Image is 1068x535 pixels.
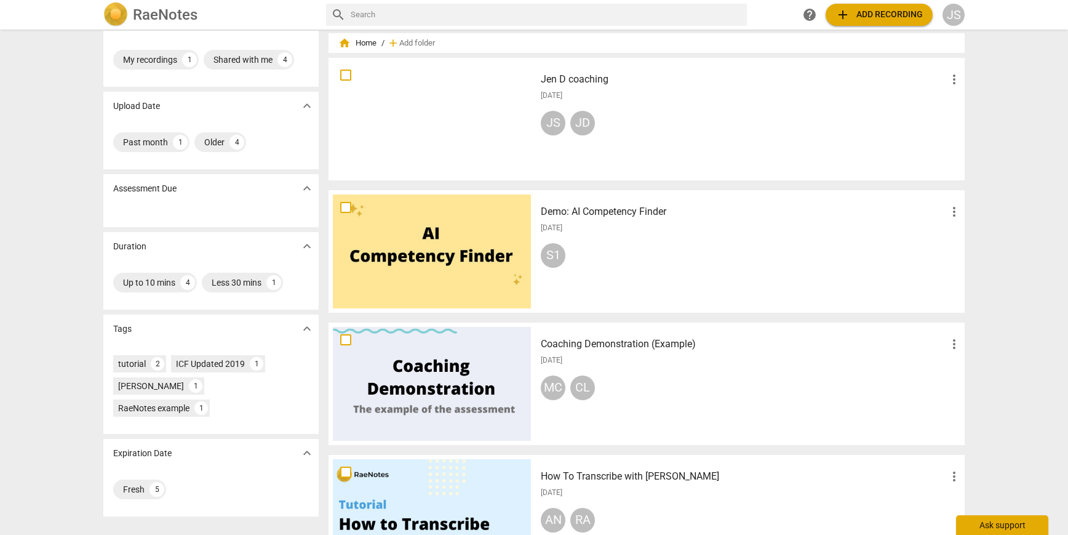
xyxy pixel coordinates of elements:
button: Show more [298,179,316,198]
div: Shared with me [213,54,273,66]
div: My recordings [123,54,177,66]
button: JS [942,4,965,26]
h2: RaeNotes [133,6,197,23]
button: Show more [298,320,316,338]
span: add [387,37,399,49]
span: expand_more [300,239,314,254]
div: [PERSON_NAME] [118,380,184,392]
div: 2 [151,357,164,371]
div: 4 [277,52,292,67]
div: 1 [250,357,263,371]
div: JS [541,111,565,135]
span: [DATE] [541,355,562,366]
div: AN [541,508,565,533]
a: Coaching Demonstration (Example)[DATE]MCCL [333,327,960,441]
span: home [338,37,351,49]
h3: Coaching Demonstration (Example) [541,337,947,352]
span: add [835,7,850,22]
span: more_vert [947,72,962,87]
img: Logo [103,2,128,27]
span: more_vert [947,337,962,352]
span: Add folder [399,39,435,48]
p: Expiration Date [113,447,172,460]
a: Help [799,4,821,26]
span: expand_more [300,181,314,196]
span: expand_more [300,321,314,336]
span: [DATE] [541,223,562,233]
h3: How To Transcribe with RaeNotes [541,469,947,484]
div: RA [570,508,595,533]
div: JD [570,111,595,135]
div: 1 [189,379,202,393]
div: 4 [229,135,244,150]
div: Ask support [956,515,1048,535]
span: [DATE] [541,488,562,498]
a: Demo: AI Competency Finder[DATE]S1 [333,195,960,308]
div: tutorial [118,358,146,370]
div: 5 [149,482,164,497]
h3: Demo: AI Competency Finder [541,204,947,219]
button: Show more [298,237,316,255]
a: LogoRaeNotes [103,2,316,27]
button: Show more [298,97,316,115]
div: S1 [541,243,565,268]
button: Upload [826,4,933,26]
div: RaeNotes example [118,402,189,414]
div: 1 [173,135,188,150]
span: Add recording [835,7,923,22]
span: [DATE] [541,91,562,101]
div: 1 [266,275,281,290]
div: Up to 10 mins [123,276,175,289]
span: / [381,39,385,48]
p: Tags [113,323,132,336]
p: Duration [113,240,146,253]
div: 1 [182,52,197,67]
h3: Jen D coaching [541,72,947,87]
input: Search [351,5,742,25]
div: Older [204,136,225,148]
p: Assessment Due [113,182,177,195]
div: 4 [180,275,195,290]
div: Less 30 mins [212,276,261,289]
span: more_vert [947,469,962,484]
button: Show more [298,444,316,462]
span: help [802,7,817,22]
div: MC [541,376,565,400]
div: 1 [194,401,208,415]
div: Fresh [123,483,145,496]
span: search [331,7,346,22]
div: Past month [123,136,168,148]
span: expand_more [300,446,314,461]
span: expand_more [300,99,314,113]
div: CL [570,376,595,400]
p: Upload Date [113,100,160,113]
a: Jen D coaching[DATE]JSJD [333,62,960,176]
span: Home [338,37,377,49]
span: more_vert [947,204,962,219]
div: ICF Updated 2019 [176,358,245,370]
